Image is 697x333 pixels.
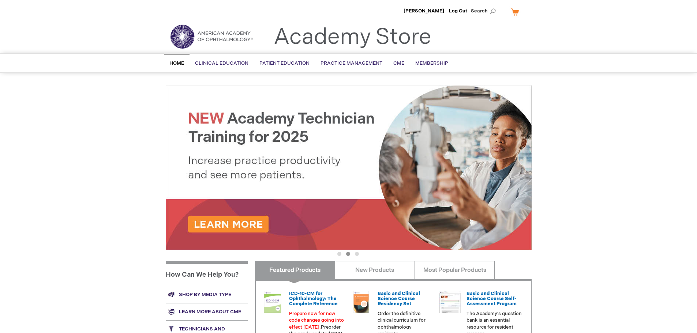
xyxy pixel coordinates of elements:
a: [PERSON_NAME] [404,8,444,14]
img: 02850963u_47.png [350,291,372,313]
h1: How Can We Help You? [166,261,248,286]
span: Patient Education [259,60,310,66]
span: Clinical Education [195,60,248,66]
img: 0120008u_42.png [262,291,284,313]
a: Shop by media type [166,286,248,303]
a: Featured Products [255,261,335,279]
a: Basic and Clinical Science Course Self-Assessment Program [466,291,517,307]
a: New Products [335,261,415,279]
img: bcscself_20.jpg [439,291,461,313]
a: Most Popular Products [415,261,495,279]
span: CME [393,60,404,66]
span: Practice Management [321,60,382,66]
a: Basic and Clinical Science Course Residency Set [378,291,420,307]
a: ICD-10-CM for Ophthalmology: The Complete Reference [289,291,338,307]
button: 3 of 3 [355,252,359,256]
font: Prepare now for new code changes going into effect [DATE]. [289,311,344,330]
span: Search [471,4,499,18]
span: Home [169,60,184,66]
button: 2 of 3 [346,252,350,256]
a: Log Out [449,8,467,14]
button: 1 of 3 [337,252,341,256]
a: Academy Store [274,24,431,50]
span: Membership [415,60,448,66]
a: Learn more about CME [166,303,248,320]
